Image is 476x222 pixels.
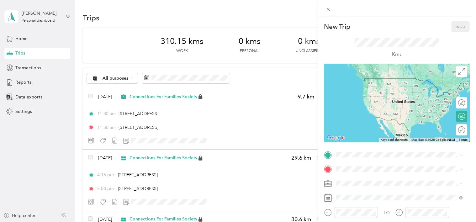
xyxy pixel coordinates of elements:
[411,138,455,141] span: Map data ©2025 Google, INEGI
[383,209,390,216] div: TO
[325,134,346,142] img: Google
[441,187,476,222] iframe: Everlance-gr Chat Button Frame
[381,138,408,142] button: Keyboard shortcuts
[324,22,350,31] p: New Trip
[392,50,402,58] p: Kms
[325,134,346,142] a: Open this area in Google Maps (opens a new window)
